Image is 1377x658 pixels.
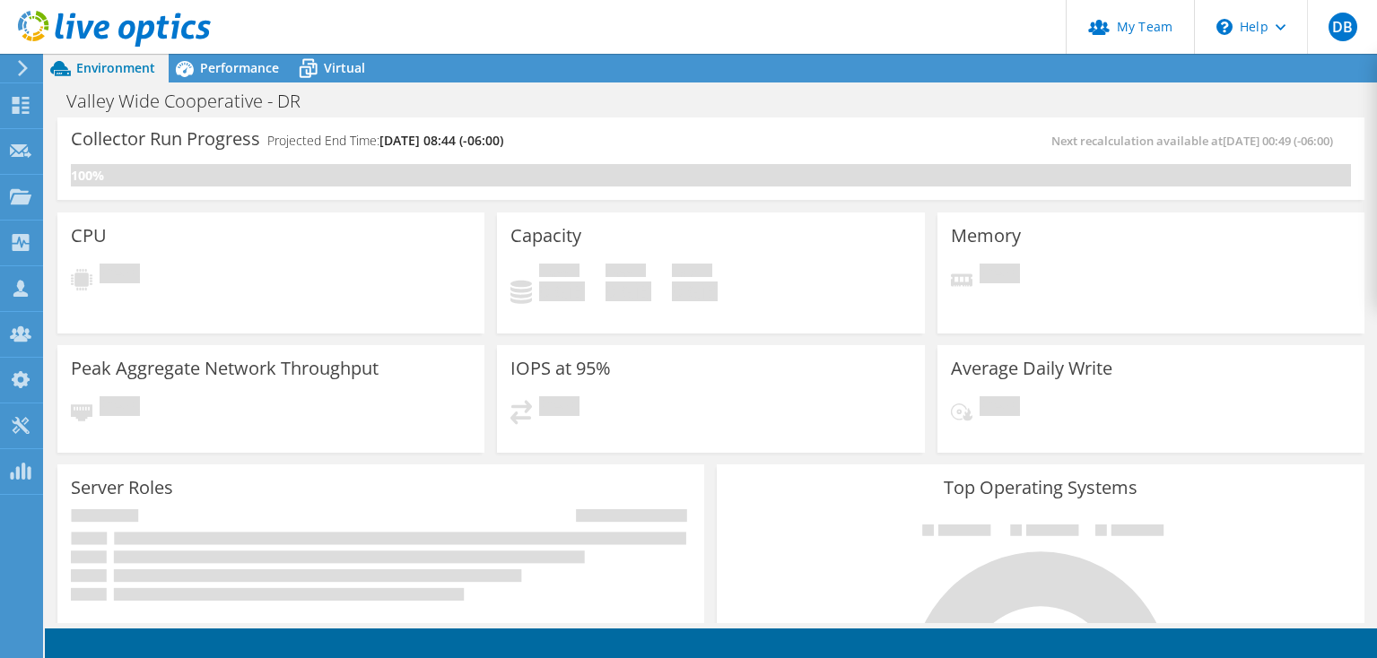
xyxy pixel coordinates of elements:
[71,478,173,498] h3: Server Roles
[1223,133,1333,149] span: [DATE] 00:49 (-06:00)
[510,226,581,246] h3: Capacity
[606,281,651,301] h4: 0 GiB
[200,59,279,76] span: Performance
[606,264,646,281] span: Free
[539,396,580,420] span: Pending
[379,132,503,149] span: [DATE] 08:44 (-06:00)
[1329,13,1357,41] span: DB
[58,91,328,111] h1: Valley Wide Cooperative - DR
[672,264,712,281] span: Total
[324,59,365,76] span: Virtual
[730,478,1350,498] h3: Top Operating Systems
[672,281,718,301] h4: 0 GiB
[71,226,107,246] h3: CPU
[539,281,585,301] h4: 0 GiB
[980,264,1020,288] span: Pending
[100,396,140,420] span: Pending
[980,396,1020,420] span: Pending
[76,59,155,76] span: Environment
[951,359,1112,378] h3: Average Daily Write
[1051,133,1342,149] span: Next recalculation available at
[539,264,580,281] span: Used
[951,226,1021,246] h3: Memory
[100,264,140,288] span: Pending
[1216,19,1233,35] svg: \n
[510,359,611,378] h3: IOPS at 95%
[267,131,503,151] h4: Projected End Time:
[71,359,379,378] h3: Peak Aggregate Network Throughput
